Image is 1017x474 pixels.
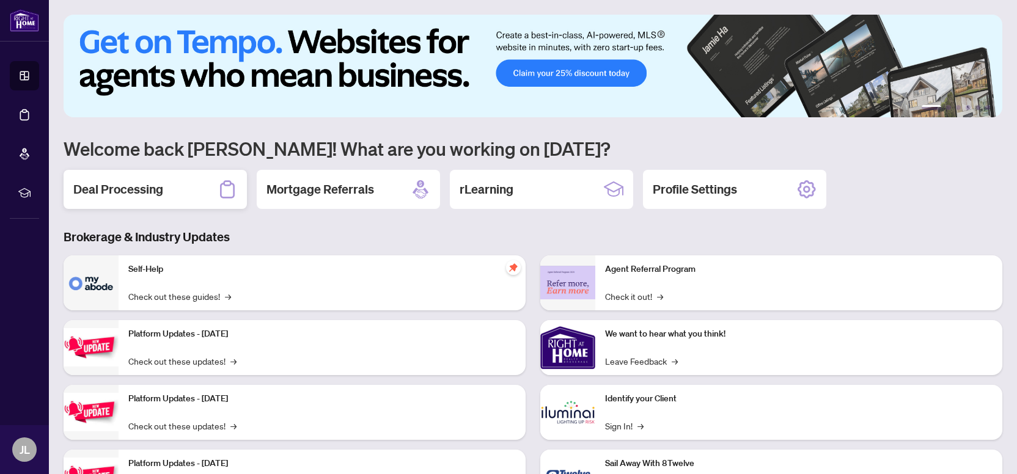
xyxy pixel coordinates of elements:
span: → [637,419,644,432]
span: → [225,290,231,303]
h2: rLearning [460,181,513,198]
p: Platform Updates - [DATE] [128,457,516,470]
span: → [230,419,237,432]
button: 6 [985,105,990,110]
a: Leave Feedback→ [605,354,678,368]
p: Platform Updates - [DATE] [128,327,516,341]
img: Platform Updates - July 8, 2025 [64,393,119,431]
p: Identify your Client [605,392,993,406]
img: Identify your Client [540,385,595,440]
button: 5 [975,105,980,110]
p: We want to hear what you think! [605,327,993,341]
p: Platform Updates - [DATE] [128,392,516,406]
button: 3 [956,105,961,110]
span: JL [20,441,30,458]
img: Agent Referral Program [540,266,595,299]
span: → [672,354,678,368]
h2: Deal Processing [73,181,163,198]
img: logo [10,9,39,32]
button: 4 [966,105,971,110]
h2: Mortgage Referrals [266,181,374,198]
img: We want to hear what you think! [540,320,595,375]
p: Agent Referral Program [605,263,993,276]
img: Self-Help [64,255,119,310]
a: Check out these updates!→ [128,354,237,368]
button: 2 [946,105,951,110]
span: → [657,290,663,303]
img: Platform Updates - July 21, 2025 [64,328,119,366]
a: Check out these updates!→ [128,419,237,432]
span: → [230,354,237,368]
a: Check out these guides!→ [128,290,231,303]
h2: Profile Settings [653,181,737,198]
h3: Brokerage & Industry Updates [64,228,1002,246]
span: pushpin [506,260,521,275]
p: Sail Away With 8Twelve [605,457,993,470]
button: 1 [922,105,941,110]
p: Self-Help [128,263,516,276]
h1: Welcome back [PERSON_NAME]! What are you working on [DATE]? [64,137,1002,160]
button: Open asap [968,431,1005,468]
a: Sign In!→ [605,419,644,432]
a: Check it out!→ [605,290,663,303]
img: Slide 0 [64,15,1002,117]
